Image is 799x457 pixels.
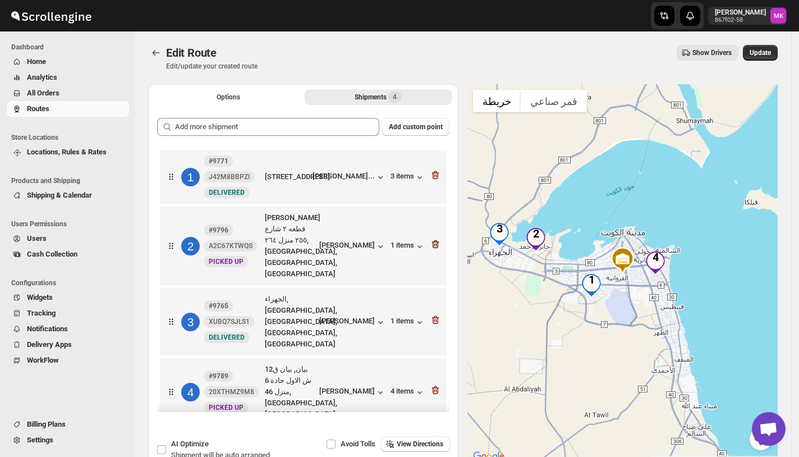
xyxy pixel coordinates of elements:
button: 4 items [391,387,425,398]
button: 3 items [391,172,425,183]
a: دردشة مفتوحة [752,412,786,446]
button: Notifications [7,321,129,337]
button: Cash Collection [7,246,129,262]
span: A2C67KTWQS [209,241,252,250]
b: #9771 [209,157,228,165]
button: Routes [148,45,164,61]
div: 2#9796A2C67KTWQSNewPICKED UP[PERSON_NAME] قطعه ٢ شارع ٢٥٥ منزل ٢٦٤, [GEOGRAPHIC_DATA], [GEOGRAPHI... [160,207,447,285]
span: Avoid Tolls [341,440,375,448]
button: WorkFlow [7,353,129,368]
span: Add custom point [389,122,443,131]
div: الجهراء, [GEOGRAPHIC_DATA], [GEOGRAPHIC_DATA], [GEOGRAPHIC_DATA], [GEOGRAPHIC_DATA] [265,294,315,350]
button: All Route Options [155,89,302,105]
span: XUBQ7SJLS1 [209,317,250,326]
div: Selected Shipments [148,109,458,417]
div: [STREET_ADDRESS] [265,171,308,182]
div: 1 [181,168,200,186]
p: 867f02-58 [715,17,766,24]
b: #9796 [209,226,228,234]
button: 1 items [391,317,425,328]
span: Shipping & Calendar [27,191,92,199]
span: Products and Shipping [11,176,129,185]
button: Tracking [7,305,129,321]
button: Home [7,54,129,70]
div: 1 [580,274,603,296]
span: Widgets [27,293,53,301]
span: DELIVERED [209,189,245,196]
span: Update [750,48,771,57]
button: Widgets [7,290,129,305]
span: Users [27,234,47,243]
button: Settings [7,432,129,448]
input: Add more shipment [175,118,379,136]
span: Settings [27,436,53,444]
span: Cash Collection [27,250,77,258]
button: View Directions [381,436,450,452]
span: DELIVERED [209,333,245,341]
div: Shipments [355,92,401,103]
span: Users Permissions [11,220,129,228]
button: [PERSON_NAME] [319,317,386,328]
span: Billing Plans [27,420,66,428]
span: Routes [27,104,49,113]
div: 4 [181,383,200,401]
button: Delivery Apps [7,337,129,353]
span: PICKED UP [209,258,244,266]
div: 3 [181,313,200,331]
text: MK [774,12,784,20]
button: Routes [7,101,129,117]
span: Configurations [11,278,129,287]
div: 3 [488,223,511,245]
span: Store Locations [11,133,129,142]
span: PICKED UP [209,404,244,412]
span: Edit Route [166,46,217,60]
button: Update [743,45,778,61]
span: All Orders [27,89,59,97]
button: [PERSON_NAME]... [313,172,386,183]
button: Locations, Rules & Rates [7,144,129,160]
div: 4#978920XTHMZ9M8NewPICKED UPبيان, بيان ق12 ش الاول جادة 6 منزل 46, [GEOGRAPHIC_DATA], [GEOGRAPHIC... [160,358,447,426]
span: Mostafa Khalifa [770,8,786,24]
p: [PERSON_NAME] [715,8,766,17]
span: Analytics [27,73,57,81]
span: Options [217,93,240,102]
div: 3#9765XUBQ7SJLS1NewDELIVEREDالجهراء, [GEOGRAPHIC_DATA], [GEOGRAPHIC_DATA], [GEOGRAPHIC_DATA], [GE... [160,288,447,355]
b: #9789 [209,372,228,380]
button: Billing Plans [7,417,129,432]
button: Show Drivers [677,45,738,61]
button: Users [7,231,129,246]
button: 1 items [391,241,425,252]
div: 2 [181,237,200,255]
div: [PERSON_NAME] قطعه ٢ شارع ٢٥٥ منزل ٢٦٤, [GEOGRAPHIC_DATA], [GEOGRAPHIC_DATA], [GEOGRAPHIC_DATA] [265,212,315,280]
span: WorkFlow [27,356,59,364]
button: Add custom point [382,118,449,136]
div: 4 [644,252,667,274]
div: 1#9771J42M8BBPZINewDELIVERED[STREET_ADDRESS][PERSON_NAME]...3 items [160,150,447,204]
span: Home [27,57,46,66]
button: Shipping & Calendar [7,188,129,203]
button: All Orders [7,85,129,101]
button: عرض صور القمر الصناعي [521,90,587,112]
button: Selected Shipments [305,89,452,105]
span: Dashboard [11,43,129,52]
button: Analytics [7,70,129,85]
div: 2 [525,228,547,250]
button: [PERSON_NAME] [319,241,386,252]
img: ScrollEngine [9,2,93,30]
b: #9765 [209,302,228,310]
span: Show Drivers [692,48,732,57]
button: عرض خريطة الشارع [473,90,521,112]
div: [PERSON_NAME] [319,387,386,398]
span: AI Optimize [171,440,209,448]
button: User menu [708,7,787,25]
span: J42M8BBPZI [209,172,250,181]
span: Delivery Apps [27,340,72,349]
span: Notifications [27,325,68,333]
span: 4 [393,93,397,102]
